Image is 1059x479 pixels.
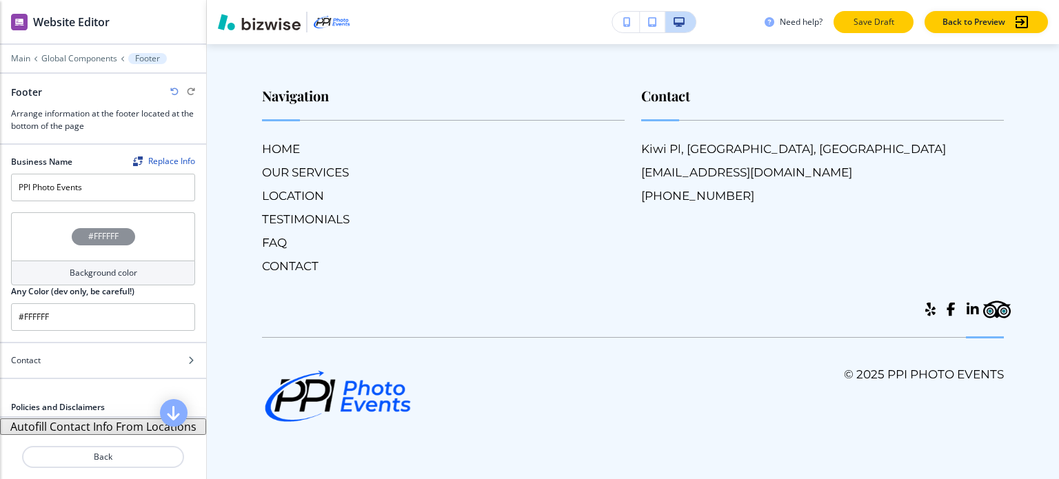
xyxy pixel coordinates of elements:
button: Footer [128,53,167,64]
img: Replace [133,156,143,166]
button: Global Components [41,54,117,63]
span: Find and replace this information across Bizwise [133,156,195,167]
h6: HOME [262,140,625,158]
button: Back [22,446,184,468]
p: Back to Preview [942,16,1005,28]
h3: Need help? [780,16,823,28]
h2: Footer [11,85,42,99]
div: Replace Info [133,156,195,166]
h2: Website Editor [33,14,110,30]
img: Your Logo [313,14,350,30]
h6: CONTACT [262,257,625,275]
h2: Any Color (dev only, be careful!) [11,285,134,298]
h3: Arrange information at the footer located at the bottom of the page [11,108,195,132]
h6: OUR SERVICES [262,163,625,181]
h6: TESTIMONIALS [262,210,625,228]
h6: LOCATION [262,187,625,205]
h2: Policies and Disclaimers [11,401,105,414]
h4: Contact [11,354,41,367]
button: Main [11,54,30,63]
p: Save Draft [851,16,896,28]
img: Bizwise Logo [218,14,301,30]
strong: Contact [641,86,690,105]
a: [EMAIL_ADDRESS][DOMAIN_NAME] [641,163,852,181]
a: [PHONE_NUMBER] [641,187,754,205]
p: Footer [135,54,160,63]
img: PPI Photo Events [262,365,412,427]
a: Kiwi Pl, [GEOGRAPHIC_DATA], [GEOGRAPHIC_DATA] [641,140,946,158]
button: #FFFFFFBackground color [11,212,195,285]
h4: #FFFFFF [88,230,119,243]
button: Save Draft [834,11,914,33]
h4: Background color [70,267,137,279]
button: Back to Preview [925,11,1048,33]
h2: Business Name [11,156,72,168]
p: Back [23,451,183,463]
img: editor icon [11,14,28,30]
strong: Navigation [262,86,329,105]
h6: FAQ [262,234,625,252]
button: ReplaceReplace Info [133,156,195,166]
h6: © 2025 PPI Photo Events [844,365,1004,383]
